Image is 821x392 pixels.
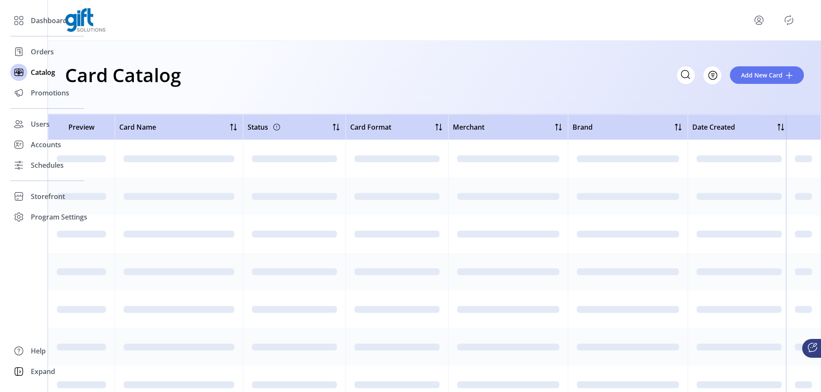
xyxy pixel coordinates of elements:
span: Dashboard [31,15,67,26]
h1: Card Catalog [65,60,181,90]
button: menu [752,13,766,27]
span: Date Created [692,122,735,132]
span: Promotions [31,88,69,98]
button: Publisher Panel [782,13,796,27]
span: Accounts [31,140,61,150]
input: Search [677,66,695,84]
span: Card Name [119,122,156,132]
span: Brand [573,122,593,132]
span: Expand [31,366,55,377]
span: Catalog [31,67,55,77]
span: Users [31,119,50,129]
span: Program Settings [31,212,87,222]
span: Schedules [31,160,64,170]
button: Add New Card [730,66,804,84]
span: Add New Card [741,71,783,80]
img: logo [65,8,106,32]
button: Filter Button [703,66,721,84]
div: Status [248,120,282,134]
span: Storefront [31,191,65,202]
span: Card Format [350,122,391,132]
span: Orders [31,47,54,57]
span: Help [31,346,46,356]
span: Merchant [453,122,484,132]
